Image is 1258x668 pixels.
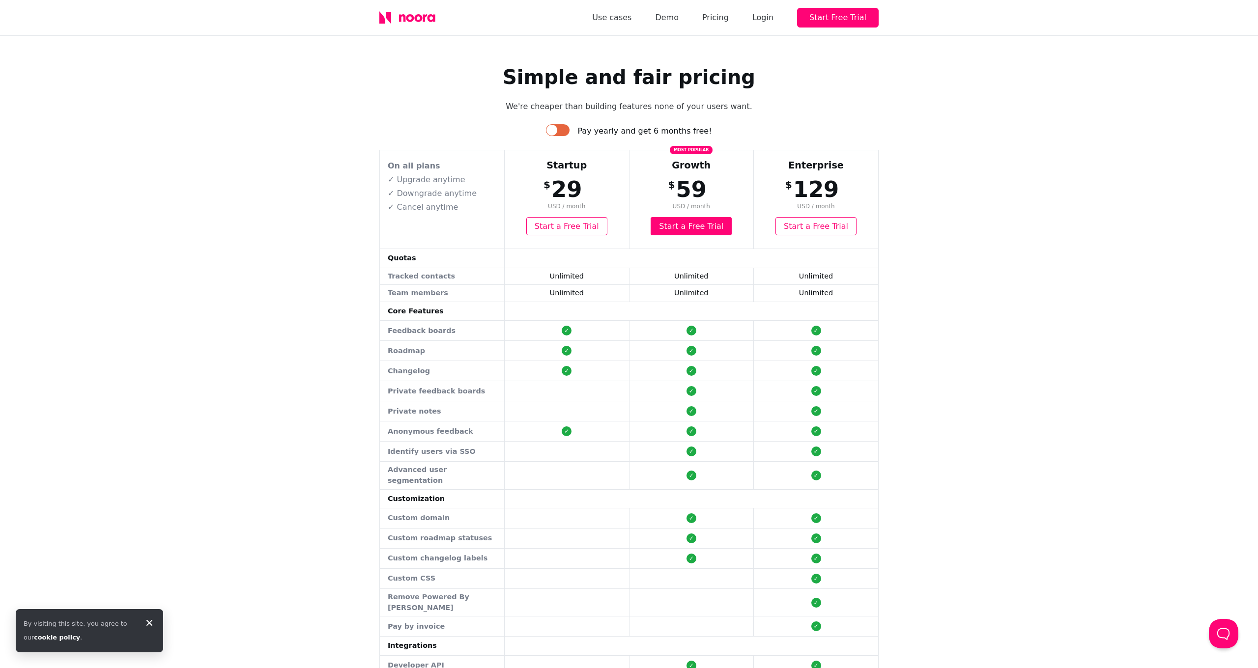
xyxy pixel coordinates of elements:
[811,346,821,356] div: ✓
[388,201,496,213] p: ✓ Cancel anytime
[702,11,729,25] a: Pricing
[380,285,505,302] td: Team members
[388,161,440,170] strong: On all plans
[380,616,505,637] td: Pay by invoice
[380,442,505,462] td: Identify users via SSO
[380,381,505,401] td: Private feedback boards
[686,513,696,523] div: ✓
[562,326,572,335] div: ✓
[34,634,80,641] a: cookie policy
[592,11,631,25] a: Use cases
[752,11,773,25] div: Login
[754,159,878,173] div: Enterprise
[505,285,629,302] td: Unlimited
[811,406,821,416] div: ✓
[380,401,505,421] td: Private notes
[505,268,629,285] td: Unlimited
[551,176,582,202] span: 29
[775,217,857,235] a: Start a Free Trial
[630,159,753,173] div: Growth
[1209,619,1238,648] iframe: Help Scout Beacon - Open
[686,406,696,416] div: ✓
[24,617,136,644] div: By visiting this site, you agree to our .
[562,366,572,376] div: ✓
[380,489,505,508] td: Customization
[686,346,696,356] div: ✓
[811,446,821,456] div: ✓
[380,361,505,381] td: Changelog
[505,202,629,211] span: USD / month
[526,217,607,235] a: Start a Free Trial
[562,346,572,356] div: ✓
[754,285,879,302] td: Unlimited
[379,101,879,112] p: We're cheaper than building features none of your users want.
[686,326,696,335] div: ✓
[754,202,878,211] span: USD / month
[651,217,732,235] a: Start a Free Trial
[811,554,821,563] div: ✓
[380,529,505,549] td: Custom roadmap statuses
[505,159,629,173] div: Startup
[754,268,879,285] td: Unlimited
[380,569,505,589] td: Custom CSS
[388,174,496,186] p: ✓ Upgrade anytime
[380,508,505,529] td: Custom domain
[577,124,712,138] div: Pay yearly and get 6 months free!
[811,426,821,436] div: ✓
[686,426,696,436] div: ✓
[670,146,713,154] span: Most popular
[811,513,821,523] div: ✓
[380,549,505,569] td: Custom changelog labels
[380,321,505,341] td: Feedback boards
[797,8,879,28] button: Start Free Trial
[629,268,754,285] td: Unlimited
[811,621,821,631] div: ✓
[811,533,821,543] div: ✓
[380,268,505,285] td: Tracked contacts
[811,471,821,480] div: ✓
[811,386,821,396] div: ✓
[379,65,879,89] h1: Simple and fair pricing
[380,421,505,442] td: Anonymous feedback
[676,176,707,202] span: 59
[380,589,505,616] td: Remove Powered By [PERSON_NAME]
[380,637,505,656] td: Integrations
[630,202,753,211] span: USD / month
[793,176,839,202] span: 129
[785,177,792,192] span: $
[388,188,496,199] p: ✓ Downgrade anytime
[811,598,821,608] div: ✓
[686,446,696,456] div: ✓
[686,366,696,376] div: ✓
[811,574,821,584] div: ✓
[629,285,754,302] td: Unlimited
[686,471,696,480] div: ✓
[655,11,679,25] a: Demo
[686,386,696,396] div: ✓
[811,326,821,335] div: ✓
[668,177,675,192] span: $
[380,249,505,268] td: Quotas
[686,554,696,563] div: ✓
[380,302,505,321] td: Core Features
[380,462,505,489] td: Advanced user segmentation
[380,341,505,361] td: Roadmap
[562,426,572,436] div: ✓
[686,533,696,543] div: ✓
[811,366,821,376] div: ✓
[543,177,550,192] span: $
